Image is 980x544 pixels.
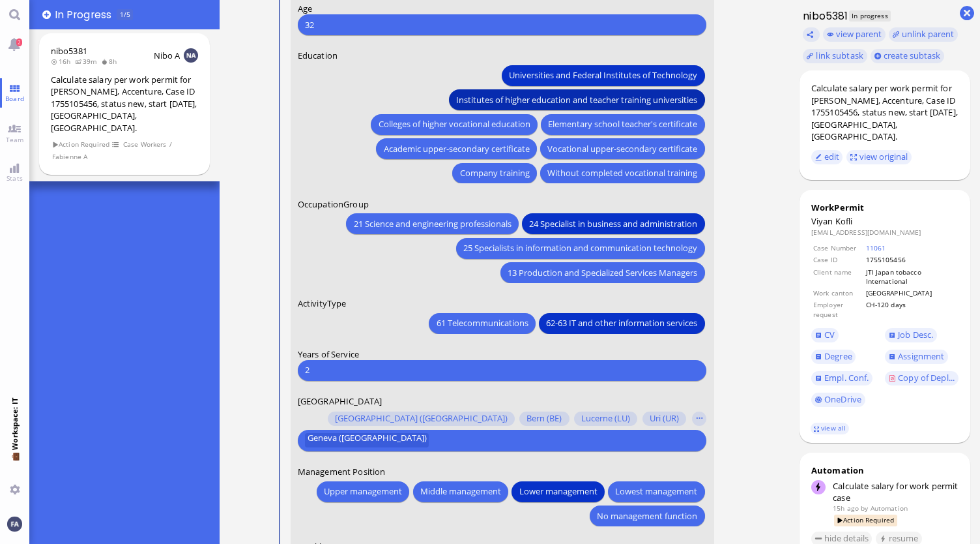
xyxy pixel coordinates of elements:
span: Kofli [835,215,853,227]
span: 1 [120,10,124,19]
button: create subtask [871,49,944,63]
button: 61 Telecommunications [429,312,536,333]
span: In progress [55,7,116,22]
span: Universities and Federal Institutes of Technology [510,68,698,82]
span: Years of Service [298,348,359,359]
span: Middle management [420,485,501,498]
span: [GEOGRAPHIC_DATA] ([GEOGRAPHIC_DATA]) [335,414,508,424]
td: 1755105456 [865,254,958,265]
a: CV [811,328,839,342]
td: JTI Japan tobacco International [865,267,958,287]
button: 25 Specialists in information and communication technology [456,237,704,258]
span: 21 Science and engineering professionals [354,217,512,230]
span: Lucerne (LU) [581,414,630,424]
button: Copy ticket nibo5381 link to clipboard [803,27,820,42]
button: view parent [823,27,886,42]
span: Copy of Depl... [898,372,955,384]
a: Job Desc. [885,328,937,342]
a: view all [811,423,848,434]
span: Board [2,94,27,103]
img: NA [184,48,198,63]
span: Stats [3,174,26,183]
span: Team [3,135,27,144]
button: Colleges of higher vocational education [371,113,538,134]
span: CV [824,329,835,340]
a: Empl. Conf. [811,371,872,385]
button: [GEOGRAPHIC_DATA] ([GEOGRAPHIC_DATA]) [328,412,515,426]
span: 13 Production and Specialized Services Managers [508,265,698,279]
span: Action Required [834,515,897,526]
span: [GEOGRAPHIC_DATA] [298,395,382,406]
span: Degree [824,350,852,362]
span: Upper management [324,485,402,498]
span: Lower management [519,485,598,498]
span: 61 Telecommunications [437,316,528,330]
td: [GEOGRAPHIC_DATA] [865,288,958,298]
span: Uri (UR) [650,414,679,424]
button: Bern (BE) [519,412,569,426]
td: Case Number [813,243,864,253]
span: ActivityType [298,297,347,309]
button: Company training [453,162,537,183]
span: automation@bluelakelegal.com [871,504,908,513]
span: OccupationGroup [298,198,369,209]
span: 25 Specialists in information and communication technology [464,241,698,255]
button: Vocational upper-secondary certificate [540,138,704,159]
button: No management function [590,506,704,526]
a: 11061 [866,243,886,252]
span: Bern (BE) [527,414,562,424]
button: Universities and Federal Institutes of Technology [502,65,704,85]
button: Academic upper-secondary certificate [377,138,537,159]
span: Action Required [51,139,110,150]
span: No management function [598,509,698,522]
span: Lowest management [616,485,698,498]
span: 2 [16,38,22,46]
task-group-action-menu: link subtask [803,49,867,63]
span: by [861,504,868,513]
button: Without completed vocational training [540,162,704,183]
span: Geneva ([GEOGRAPHIC_DATA]) [308,433,427,447]
span: Colleges of higher vocational education [379,117,530,131]
button: edit [811,150,843,164]
span: Company training [460,166,530,180]
button: view original [846,150,912,164]
img: You [7,517,22,531]
span: Institutes of higher education and teacher training universities [457,93,698,106]
span: 16h [51,57,75,66]
button: Geneva ([GEOGRAPHIC_DATA]) [305,433,429,447]
dd: [EMAIL_ADDRESS][DOMAIN_NAME] [811,228,958,237]
td: Work canton [813,288,864,298]
a: Assignment [885,350,948,364]
span: Without completed vocational training [548,166,698,180]
button: Lowest management [608,481,704,502]
span: In progress [849,10,891,22]
div: Calculate salary per work permit for [PERSON_NAME], Accenture, Case ID 1755105456, status new, st... [51,74,198,134]
span: Nibo A [154,50,180,61]
span: nibo5381 [51,45,87,57]
span: /5 [124,10,130,19]
td: Employer request [813,299,864,320]
span: Assignment [898,350,944,362]
button: unlink parent [889,27,958,42]
a: Degree [811,350,856,364]
td: CH-120 days [865,299,958,320]
div: WorkPermit [811,202,958,213]
button: 62-63 IT and other information services [539,312,704,333]
span: Academic upper-secondary certificate [384,142,530,155]
div: Calculate salary for work permit case [833,480,958,504]
span: Education [298,50,338,61]
button: Add [42,10,51,19]
button: Lucerne (LU) [574,412,637,426]
span: 24 Specialist in business and administration [530,217,698,230]
span: Case Workers [122,139,167,150]
a: Copy of Depl... [885,371,958,385]
button: 21 Science and engineering professionals [347,213,519,234]
button: 24 Specialist in business and administration [522,213,704,234]
button: Upper management [317,481,409,502]
div: Automation [811,464,958,476]
button: Institutes of higher education and teacher training universities [449,89,704,110]
div: Calculate salary per work permit for [PERSON_NAME], Accenture, Case ID 1755105456, status new, st... [811,82,958,143]
span: Fabienne A [51,151,88,162]
button: 13 Production and Specialized Services Managers [500,262,704,283]
span: 8h [101,57,121,66]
